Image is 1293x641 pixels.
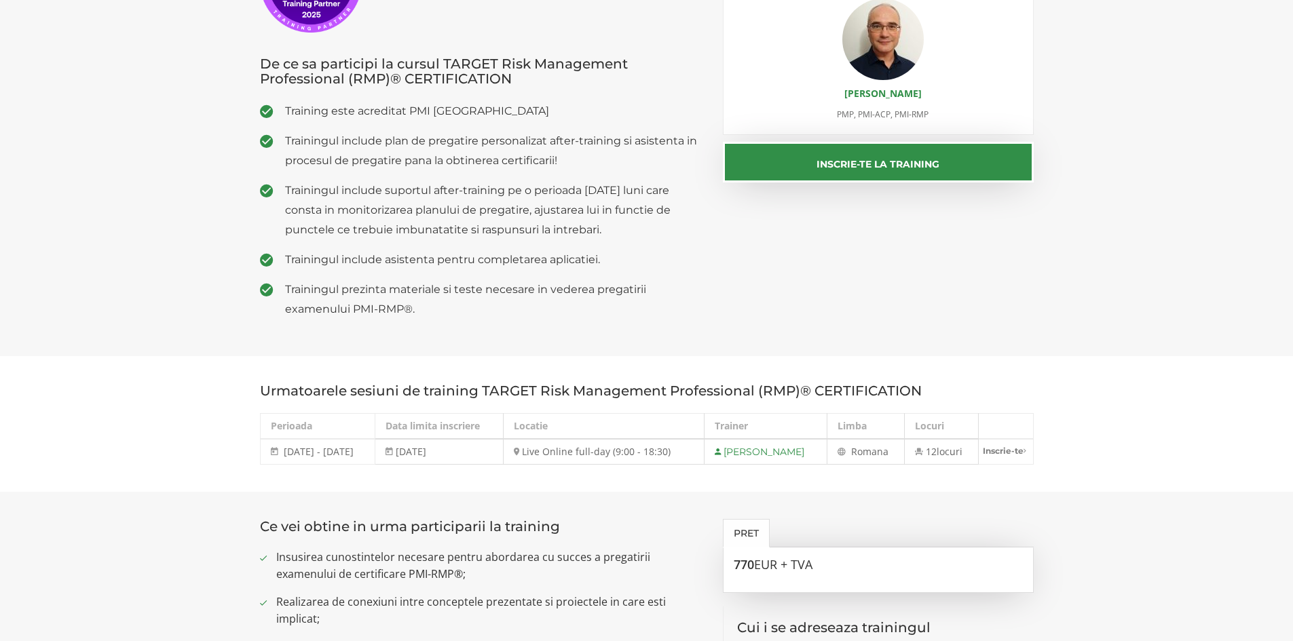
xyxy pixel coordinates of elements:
td: Live Online full-day (9:00 - 18:30) [503,439,704,465]
a: Pret [723,519,770,547]
th: Data limita inscriere [375,414,503,440]
th: Locuri [905,414,979,440]
span: Insusirea cunostintelor necesare pentru abordarea cu succes a pregatirii examenului de certificar... [276,549,703,583]
span: Ro [851,445,863,458]
span: EUR + TVA [754,556,812,572]
button: Inscrie-te la training [723,142,1034,182]
th: Limba [827,414,905,440]
span: Trainingul include suportul after-training pe o perioada [DATE] luni care consta in monitorizarea... [285,180,703,239]
span: Trainingul prezinta materiale si teste necesare in vederea pregatirii examenului PMI-RMP®. [285,279,703,319]
h3: 770 [734,558,1023,572]
td: 12 [905,439,979,465]
th: Locatie [503,414,704,440]
span: mana [863,445,888,458]
h3: Cui i se adreseaza trainingul [737,620,1020,635]
a: [PERSON_NAME] [844,87,922,100]
span: locuri [937,445,962,458]
h3: De ce sa participi la cursul TARGET Risk Management Professional (RMP)® CERTIFICATION [260,56,703,86]
span: Realizarea de conexiuni intre conceptele prezentate si proiectele in care esti implicat; [276,594,703,627]
h3: Urmatoarele sesiuni de training TARGET Risk Management Professional (RMP)® CERTIFICATION [260,383,1034,398]
th: Trainer [704,414,827,440]
span: [DATE] - [DATE] [284,445,354,458]
span: Trainingul include plan de pregatire personalizat after-training si asistenta in procesul de preg... [285,131,703,170]
a: Inscrie-te [979,440,1032,462]
span: PMP, PMI-ACP, PMI-RMP [837,109,929,120]
h3: Ce vei obtine in urma participarii la training [260,519,703,534]
th: Perioada [260,414,375,440]
span: Training este acreditat PMI [GEOGRAPHIC_DATA] [285,101,703,121]
td: [PERSON_NAME] [704,439,827,465]
td: [DATE] [375,439,503,465]
span: Trainingul include asistenta pentru completarea aplicatiei. [285,250,703,269]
